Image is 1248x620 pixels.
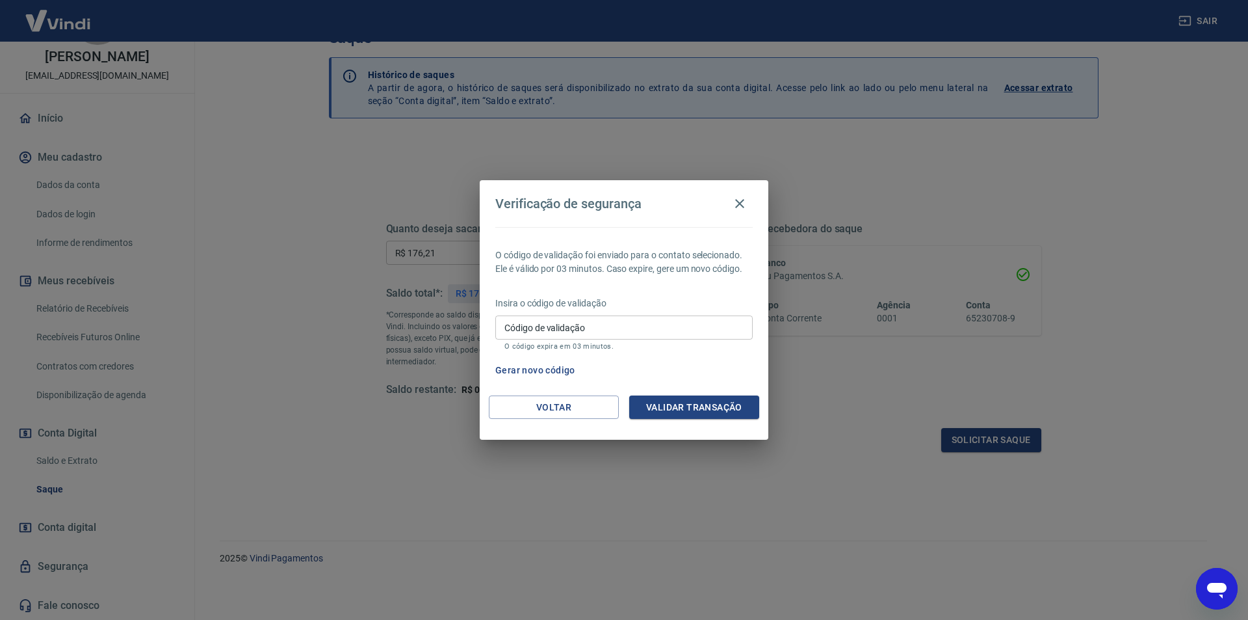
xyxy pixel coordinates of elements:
[504,342,744,351] p: O código expira em 03 minutos.
[490,358,580,383] button: Gerar novo código
[1196,568,1238,610] iframe: Botão para abrir a janela de mensagens
[495,249,753,276] p: O código de validação foi enviado para o contato selecionado. Ele é válido por 03 minutos. Caso e...
[629,396,759,420] button: Validar transação
[495,297,753,310] p: Insira o código de validação
[495,196,642,211] h4: Verificação de segurança
[489,396,619,420] button: Voltar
